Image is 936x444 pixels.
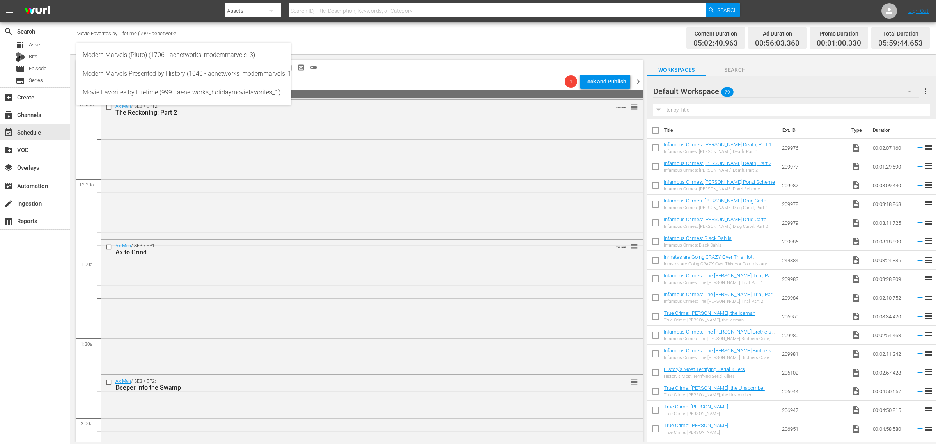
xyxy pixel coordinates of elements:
[916,181,924,190] svg: Add to Schedule
[924,218,934,227] span: reorder
[779,419,848,438] td: 206951
[664,385,765,391] a: True Crime: [PERSON_NAME], the Unabomber
[924,236,934,246] span: reorder
[851,293,861,302] span: Video
[916,368,924,377] svg: Add to Schedule
[924,424,934,433] span: reorder
[778,119,846,141] th: Ext. ID
[870,139,913,157] td: 00:02:07.160
[664,280,776,285] div: Infamous Crimes: The [PERSON_NAME] Trial, Part 1
[851,349,861,359] span: Video
[721,84,734,100] span: 79
[870,232,913,251] td: 00:03:18.899
[630,242,638,251] span: reorder
[916,218,924,227] svg: Add to Schedule
[664,404,728,410] a: True Crime: [PERSON_NAME]
[779,270,848,288] td: 209983
[755,28,799,39] div: Ad Duration
[4,27,13,36] span: Search
[664,198,772,210] a: Infamous Crimes: [PERSON_NAME] Drug Cartel, Part 1
[5,6,14,16] span: menu
[779,157,848,176] td: 209977
[921,82,930,101] button: more_vert
[851,256,861,265] span: Video
[878,28,923,39] div: Total Duration
[693,28,738,39] div: Content Duration
[870,326,913,345] td: 00:02:54.463
[664,179,775,185] a: Infamous Crimes: [PERSON_NAME] Ponzi Scheme
[664,261,776,266] div: Inmates are Going CRAZY Over This Hot Commissary Commodity
[870,363,913,382] td: 00:02:57.428
[851,143,861,153] span: Video
[924,162,934,171] span: reorder
[924,293,934,302] span: reorder
[584,75,626,89] div: Lock and Publish
[717,3,738,17] span: Search
[706,3,740,17] button: Search
[664,205,776,210] div: Infamous Crimes: [PERSON_NAME] Drug Cartel, Part 1
[664,160,771,166] a: Infamous Crimes: [PERSON_NAME] Death, Part 2
[664,336,776,341] div: Infamous Crimes: The [PERSON_NAME] Brothers Case, Part 1
[847,119,868,141] th: Type
[29,76,43,84] span: Series
[916,200,924,208] svg: Add to Schedule
[870,288,913,307] td: 00:02:10.752
[115,109,598,116] div: The Reckoning: Part 2
[664,310,755,316] a: True Crime: [PERSON_NAME], the Iceman
[664,318,755,323] div: True Crime: [PERSON_NAME], the Iceman
[779,288,848,307] td: 209984
[851,368,861,377] span: Video
[630,378,638,386] span: reorder
[779,176,848,195] td: 209982
[779,139,848,157] td: 209976
[851,237,861,246] span: Video
[664,411,728,416] div: True Crime: [PERSON_NAME]
[16,52,25,62] div: Bits
[878,39,923,48] span: 05:59:44.653
[664,119,778,141] th: Title
[870,382,913,401] td: 00:04:50.657
[83,83,285,102] div: Movie Favorites by Lifetime (999 - aenetworks_holidaymoviefavorites_1)
[870,251,913,270] td: 00:03:24.885
[664,423,728,428] a: True Crime: [PERSON_NAME]
[115,384,598,391] div: Deeper into the Swamp
[115,103,598,116] div: / SE2 / EP12:
[310,64,317,71] span: toggle_off
[664,355,776,360] div: Infamous Crimes: The [PERSON_NAME] Brothers Case, Part 2
[664,149,771,154] div: Infamous Crimes: [PERSON_NAME] Death, Part 1
[851,181,861,190] span: Video
[630,103,638,110] button: reorder
[4,110,13,120] span: Channels
[115,243,598,256] div: / SE3 / EP1:
[851,387,861,396] span: Video
[916,406,924,414] svg: Add to Schedule
[115,243,131,249] a: Ax Men
[19,2,56,20] img: ans4CAIJ8jUAAAAAAAAAAAAAAAAAAAAAAAAgQb4GAAAAAAAAAAAAAAAAAAAAAAAAJMjXAAAAAAAAAAAAAAAAAAAAAAAAgAT5G...
[924,274,934,283] span: reorder
[908,8,929,14] a: Sign Out
[664,291,775,303] a: Infamous Crimes: The [PERSON_NAME] Trial, Part 2
[693,39,738,48] span: 05:02:40.963
[916,237,924,246] svg: Add to Schedule
[924,349,934,358] span: reorder
[83,64,285,83] div: Modern Marvels Presented by History (1040 - aenetworks_modernmarvels_1)
[851,218,861,227] span: Video
[755,39,799,48] span: 00:56:03.360
[916,312,924,321] svg: Add to Schedule
[924,311,934,321] span: reorder
[916,424,924,433] svg: Add to Schedule
[4,199,13,208] span: Ingestion
[664,254,755,266] a: Inmates are Going CRAZY Over This Hot Commissary Commodity
[29,53,37,60] span: Bits
[115,103,131,109] a: Ax Men
[630,103,638,111] span: reorder
[779,307,848,326] td: 206950
[647,65,706,75] span: Workspaces
[916,350,924,358] svg: Add to Schedule
[664,243,732,248] div: Infamous Crimes: Black Dahlia
[924,386,934,396] span: reorder
[664,273,775,284] a: Infamous Crimes: The [PERSON_NAME] Trial, Part 1
[664,430,728,435] div: True Crime: [PERSON_NAME]
[664,186,775,192] div: Infamous Crimes: [PERSON_NAME] Ponzi Scheme
[580,75,630,89] button: Lock and Publish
